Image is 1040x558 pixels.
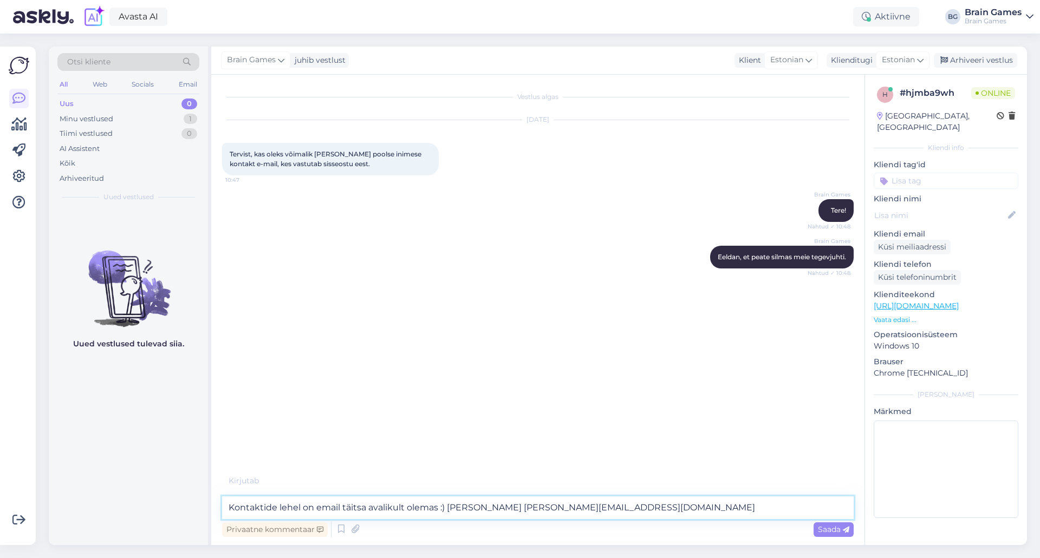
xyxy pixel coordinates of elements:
span: Online [971,87,1015,99]
textarea: Kontaktide lehel on email täitsa avalikult olemas :) [PERSON_NAME] [PERSON_NAME][EMAIL_ADDRESS][D... [222,496,854,519]
div: Uus [60,99,74,109]
p: Chrome [TECHNICAL_ID] [874,367,1018,379]
span: Estonian [882,54,915,66]
div: 0 [181,99,197,109]
div: Vestlus algas [222,92,854,102]
div: Arhiveeri vestlus [934,53,1017,68]
div: Küsi telefoninumbrit [874,270,961,285]
p: Kliendi nimi [874,193,1018,205]
div: Küsi meiliaadressi [874,240,951,254]
div: Email [177,77,199,91]
p: Uued vestlused tulevad siia. [73,338,184,350]
div: [PERSON_NAME] [874,390,1018,399]
div: Aktiivne [853,7,919,27]
div: Brain Games [965,17,1022,25]
input: Lisa tag [874,173,1018,189]
div: Socials [129,77,156,91]
span: Nähtud ✓ 10:48 [808,222,850,231]
p: Kliendi telefon [874,259,1018,270]
div: [GEOGRAPHIC_DATA], [GEOGRAPHIC_DATA] [877,110,997,133]
span: Uued vestlused [103,192,154,202]
div: Kliendi info [874,143,1018,153]
p: Kliendi tag'id [874,159,1018,170]
div: Tiimi vestlused [60,128,113,139]
div: Brain Games [965,8,1022,17]
span: 10:47 [225,176,266,184]
span: Saada [818,524,849,534]
div: Kõik [60,158,75,169]
div: juhib vestlust [290,55,346,66]
div: Klienditugi [827,55,873,66]
p: Brauser [874,356,1018,367]
a: Avasta AI [109,8,167,26]
span: h [882,90,888,99]
div: BG [945,9,960,24]
span: Brain Games [810,237,850,245]
span: Eeldan, et peate silmas meie tegevjuhti. [718,253,846,261]
span: . [259,476,261,485]
div: Kirjutab [222,475,854,487]
div: # hjmba9wh [900,87,971,100]
img: Askly Logo [9,55,29,76]
p: Klienditeekond [874,289,1018,300]
span: Tervist, kas oleks võimalik [PERSON_NAME] poolse inimese kontakt e-mail, kes vastutab sisseostu e... [230,150,423,168]
span: Nähtud ✓ 10:48 [808,269,850,277]
div: Arhiveeritud [60,173,104,184]
p: Operatsioonisüsteem [874,329,1018,340]
img: explore-ai [82,5,105,28]
span: Tere! [831,206,846,214]
p: Windows 10 [874,340,1018,352]
input: Lisa nimi [874,209,1006,221]
span: Estonian [770,54,803,66]
a: Brain GamesBrain Games [965,8,1033,25]
span: Brain Games [227,54,276,66]
img: No chats [49,231,208,329]
span: Brain Games [810,191,850,199]
p: Kliendi email [874,228,1018,240]
p: Märkmed [874,406,1018,417]
span: Otsi kliente [67,56,110,68]
a: [URL][DOMAIN_NAME] [874,301,959,311]
div: All [57,77,70,91]
p: Vaata edasi ... [874,315,1018,325]
div: Web [90,77,109,91]
div: 1 [184,114,197,124]
div: AI Assistent [60,143,100,154]
div: Klient [734,55,761,66]
div: Privaatne kommentaar [222,522,328,537]
div: 0 [181,128,197,139]
div: Minu vestlused [60,114,113,124]
div: [DATE] [222,115,854,124]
